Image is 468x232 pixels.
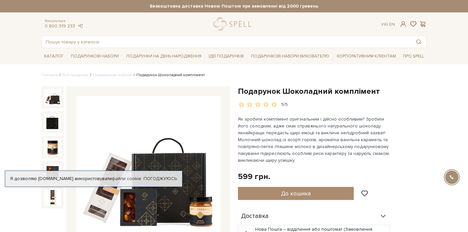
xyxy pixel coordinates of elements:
[238,86,427,96] h1: Подарунок Шоколадний комплімент
[334,51,398,62] a: Корпоративним клієнтам
[248,51,332,62] a: Подарункові набори вихователю
[389,22,395,27] a: En
[44,139,61,156] img: Подарунок Шоколадний комплімент
[238,116,391,164] p: Як зробити комплімент оригінальним і дійсно особливим? Зробити його солодким, адже смак справжньо...
[44,114,61,131] img: Подарунок Шоколадний комплімент
[62,73,88,77] a: Вся продукція
[381,22,395,27] div: Ук
[411,36,426,48] button: Пошук товару у каталозі
[42,36,411,48] input: Пошук товару у каталозі
[281,102,288,108] div: 5/5
[124,51,204,61] a: Подарунки на День народження
[41,3,427,9] strong: Безкоштовна доставка Новою Поштою при замовленні від 2000 гривень
[213,17,254,31] a: logo
[45,23,75,29] a: 0 800 319 233
[5,176,182,182] div: Я дозволяю [DOMAIN_NAME] використовувати
[206,51,246,61] a: Ідеї подарунків
[238,172,270,182] div: 599 грн.
[68,51,121,61] a: Подарункові набори
[93,73,132,77] a: Подарункові набори
[400,51,427,61] a: Про Spell
[44,189,61,206] img: Подарунок Шоколадний комплімент
[112,176,141,181] a: файли cookie
[45,19,83,23] span: Консультація:
[241,213,269,219] span: Доставка
[144,176,177,182] a: Погоджуюсь
[77,23,83,29] a: telegram
[238,187,354,200] button: До кошика
[387,22,388,27] span: |
[41,73,58,77] a: Головна
[44,89,61,106] img: Подарунок Шоколадний комплімент
[41,51,66,61] a: Каталог
[132,72,205,78] li: Подарунок Шоколадний комплімент
[281,190,311,197] span: До кошика
[44,164,61,181] img: Подарунок Шоколадний комплімент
